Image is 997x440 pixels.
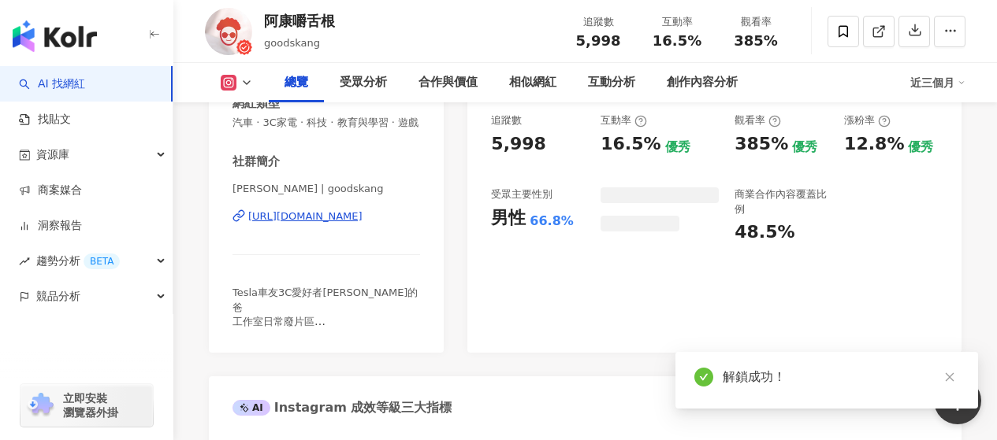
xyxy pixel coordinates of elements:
[844,113,891,128] div: 漲粉率
[910,70,965,95] div: 近三個月
[723,368,959,386] div: 解鎖成功！
[248,209,363,224] div: [URL][DOMAIN_NAME]
[735,220,794,245] div: 48.5%
[726,14,786,30] div: 觀看率
[694,368,713,386] span: check-circle
[233,95,280,112] div: 網紅類型
[576,32,621,49] span: 5,998
[601,132,660,157] div: 16.5%
[735,187,828,216] div: 商業合作內容覆蓋比例
[908,139,933,156] div: 優秀
[19,218,82,234] a: 洞察報告
[233,153,280,170] div: 社群簡介
[734,33,778,49] span: 385%
[20,384,153,427] a: chrome extension立即安裝 瀏覽器外掛
[491,113,522,128] div: 追蹤數
[19,183,82,198] a: 商案媒合
[844,132,904,157] div: 12.8%
[491,187,552,202] div: 受眾主要性別
[491,132,546,157] div: 5,998
[601,113,647,128] div: 互動率
[19,256,30,267] span: rise
[735,113,781,128] div: 觀看率
[233,116,420,130] span: 汽車 · 3C家電 · 科技 · 教育與學習 · 遊戲
[509,73,556,92] div: 相似網紅
[13,20,97,52] img: logo
[264,11,335,31] div: 阿康嚼舌根
[63,391,118,420] span: 立即安裝 瀏覽器外掛
[285,73,308,92] div: 總覽
[233,182,420,196] span: [PERSON_NAME] | goodskang
[25,393,56,418] img: chrome extension
[84,253,120,269] div: BETA
[944,372,955,383] span: close
[19,112,71,128] a: 找貼文
[530,213,574,230] div: 66.8%
[205,8,252,55] img: KOL Avatar
[36,137,69,172] span: 資源庫
[233,399,452,416] div: Instagram 成效等級三大指標
[233,209,420,224] a: [URL][DOMAIN_NAME]
[340,73,387,92] div: 受眾分析
[568,14,628,30] div: 追蹤數
[36,243,120,279] span: 趨勢分析
[36,279,80,314] span: 競品分析
[233,400,270,416] div: AI
[792,139,817,156] div: 優秀
[19,76,85,92] a: searchAI 找網紅
[491,206,526,231] div: 男性
[233,287,418,356] span: Tesla車友3C愛好者[PERSON_NAME]的爸 工作室日常廢片區 合作洽詢：[EMAIL_ADDRESS][DOMAIN_NAME]
[264,37,320,49] span: goodskang
[653,33,701,49] span: 16.5%
[647,14,707,30] div: 互動率
[735,132,788,157] div: 385%
[588,73,635,92] div: 互動分析
[667,73,738,92] div: 創作內容分析
[665,139,690,156] div: 優秀
[419,73,478,92] div: 合作與價值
